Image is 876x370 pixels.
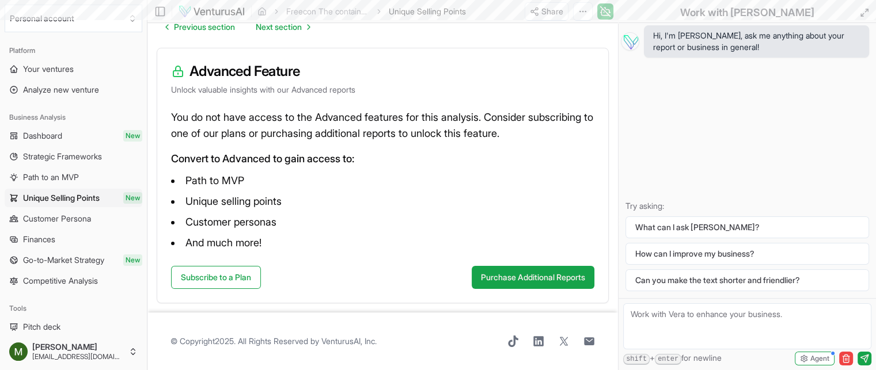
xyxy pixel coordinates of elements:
[23,130,62,142] span: Dashboard
[5,168,142,186] a: Path to an MVP
[5,272,142,290] a: Competitive Analysis
[810,354,829,363] span: Agent
[171,234,594,252] li: And much more!
[625,269,869,291] button: Can you make the text shorter and friendlier?
[5,147,142,166] a: Strategic Frameworks
[174,21,235,33] span: Previous section
[5,60,142,78] a: Your ventures
[5,338,142,365] button: [PERSON_NAME][EMAIL_ADDRESS][DOMAIN_NAME]
[655,354,681,365] kbd: enter
[5,230,142,249] a: Finances
[171,213,594,231] li: Customer personas
[171,62,594,81] h3: Advanced Feature
[5,318,142,336] a: Pitch deck
[5,41,142,60] div: Platform
[32,352,124,361] span: [EMAIL_ADDRESS][DOMAIN_NAME]
[23,275,98,287] span: Competitive Analysis
[171,192,594,211] li: Unique selling points
[5,209,142,228] a: Customer Persona
[123,254,142,266] span: New
[625,216,869,238] button: What can I ask [PERSON_NAME]?
[247,16,319,39] a: Go to next page
[171,109,594,142] p: You do not have access to the Advanced features for this analysis. Consider subscribing to one of...
[5,127,142,145] a: DashboardNew
[621,32,639,51] img: Vera
[23,192,100,204] span: Unique Selling Points
[795,352,835,365] button: Agent
[23,234,55,245] span: Finances
[157,16,244,39] a: Go to previous page
[321,336,375,346] a: VenturusAI, Inc
[170,335,377,347] span: © Copyright 2025 . All Rights Reserved by .
[23,254,104,266] span: Go-to-Market Strategy
[123,130,142,142] span: New
[171,266,261,289] a: Subscribe to a Plan
[23,171,79,183] span: Path to an MVP
[23,321,60,333] span: Pitch deck
[9,342,28,361] img: ACg8ocKsToCQRR5Q8r27T5ZSrOnwmCvQD3ItPI5iGFLuhMsJk6qOHA=s96-c
[625,243,869,265] button: How can I improve my business?
[171,151,594,167] p: Convert to Advanced to gain access to:
[23,213,91,224] span: Customer Persona
[171,84,594,96] p: Unlock valuable insights with our Advanced reports
[23,151,102,162] span: Strategic Frameworks
[625,200,869,212] p: Try asking:
[653,30,860,53] span: Hi, I'm [PERSON_NAME], ask me anything about your report or business in general!
[256,21,302,33] span: Next section
[623,354,650,365] kbd: shift
[23,63,74,75] span: Your ventures
[23,84,99,96] span: Analyze new venture
[5,189,142,207] a: Unique Selling PointsNew
[472,266,594,289] button: Purchase Additional Reports
[171,171,594,190] li: Path to MVP
[32,342,124,352] span: [PERSON_NAME]
[123,192,142,204] span: New
[5,81,142,99] a: Analyze new venture
[623,352,722,365] span: + for newline
[5,251,142,269] a: Go-to-Market StrategyNew
[5,299,142,318] div: Tools
[157,16,319,39] nav: pagination
[5,108,142,127] div: Business Analysis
